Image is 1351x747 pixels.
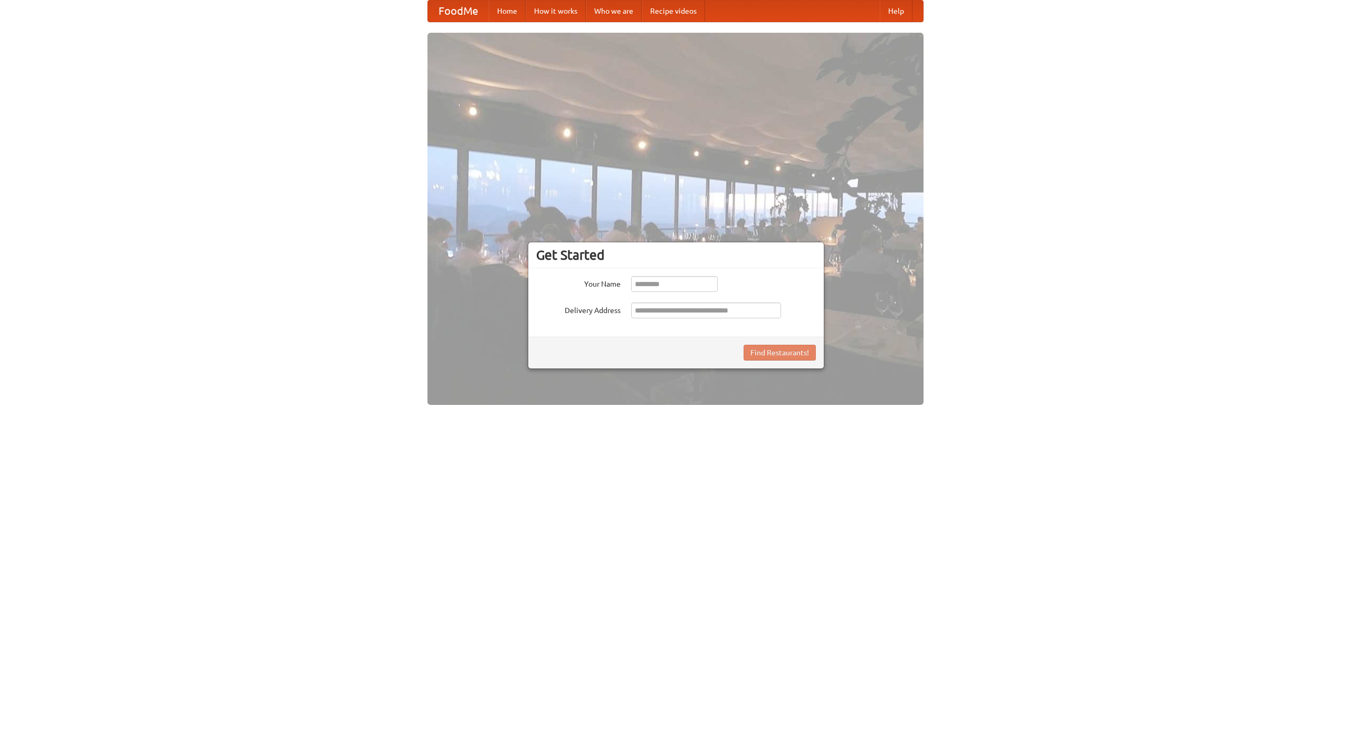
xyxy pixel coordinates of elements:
label: Delivery Address [536,302,621,316]
a: Help [880,1,912,22]
a: FoodMe [428,1,489,22]
button: Find Restaurants! [744,345,816,361]
a: Recipe videos [642,1,705,22]
a: How it works [526,1,586,22]
a: Home [489,1,526,22]
a: Who we are [586,1,642,22]
h3: Get Started [536,247,816,263]
label: Your Name [536,276,621,289]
